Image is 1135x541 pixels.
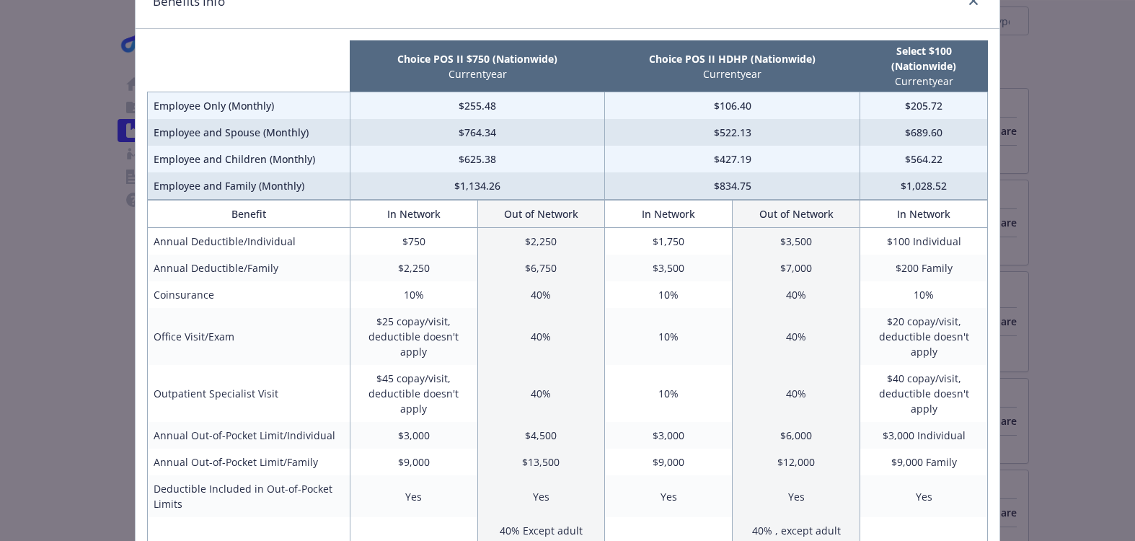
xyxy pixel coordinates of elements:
[350,228,477,255] td: $750
[733,475,860,517] td: Yes
[350,449,477,475] td: $9,000
[860,365,988,422] td: $40 copay/visit, deductible doesn't apply
[350,422,477,449] td: $3,000
[733,255,860,281] td: $7,000
[608,66,857,82] p: Current year
[353,66,602,82] p: Current year
[477,449,605,475] td: $13,500
[477,475,605,517] td: Yes
[860,172,988,200] td: $1,028.52
[477,308,605,365] td: 40%
[350,308,477,365] td: $25 copay/visit, deductible doesn't apply
[605,92,860,120] td: $106.40
[350,281,477,308] td: 10%
[148,119,350,146] td: Employee and Spouse (Monthly)
[733,422,860,449] td: $6,000
[477,281,605,308] td: 40%
[733,449,860,475] td: $12,000
[860,92,988,120] td: $205.72
[477,422,605,449] td: $4,500
[148,201,350,228] th: Benefit
[148,40,350,92] th: intentionally left blank
[860,308,988,365] td: $20 copay/visit, deductible doesn't apply
[350,172,605,200] td: $1,134.26
[860,146,988,172] td: $564.22
[148,449,350,475] td: Annual Out-of-Pocket Limit/Family
[148,308,350,365] td: Office Visit/Exam
[148,228,350,255] td: Annual Deductible/Individual
[477,255,605,281] td: $6,750
[350,365,477,422] td: $45 copay/visit, deductible doesn't apply
[860,119,988,146] td: $689.60
[353,51,602,66] p: Choice POS II $750 (Nationwide)
[477,365,605,422] td: 40%
[860,255,988,281] td: $200 Family
[860,475,988,517] td: Yes
[350,475,477,517] td: Yes
[148,172,350,200] td: Employee and Family (Monthly)
[477,228,605,255] td: $2,250
[860,281,988,308] td: 10%
[605,119,860,146] td: $522.13
[605,146,860,172] td: $427.19
[860,422,988,449] td: $3,000 Individual
[605,255,733,281] td: $3,500
[350,146,605,172] td: $625.38
[733,365,860,422] td: 40%
[605,365,733,422] td: 10%
[477,201,605,228] th: Out of Network
[733,228,860,255] td: $3,500
[733,308,860,365] td: 40%
[148,146,350,172] td: Employee and Children (Monthly)
[605,475,733,517] td: Yes
[350,119,605,146] td: $764.34
[350,92,605,120] td: $255.48
[605,281,733,308] td: 10%
[605,172,860,200] td: $834.75
[148,475,350,517] td: Deductible Included in Out-of-Pocket Limits
[605,201,733,228] th: In Network
[860,228,988,255] td: $100 Individual
[148,281,350,308] td: Coinsurance
[148,255,350,281] td: Annual Deductible/Family
[350,255,477,281] td: $2,250
[860,449,988,475] td: $9,000 Family
[148,365,350,422] td: Outpatient Specialist Visit
[605,228,733,255] td: $1,750
[608,51,857,66] p: Choice POS II HDHP (Nationwide)
[733,201,860,228] th: Out of Network
[733,281,860,308] td: 40%
[605,449,733,475] td: $9,000
[863,43,985,74] p: Select $100 (Nationwide)
[863,74,985,89] p: Current year
[350,201,477,228] th: In Network
[605,422,733,449] td: $3,000
[148,422,350,449] td: Annual Out-of-Pocket Limit/Individual
[148,92,350,120] td: Employee Only (Monthly)
[605,308,733,365] td: 10%
[860,201,988,228] th: In Network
